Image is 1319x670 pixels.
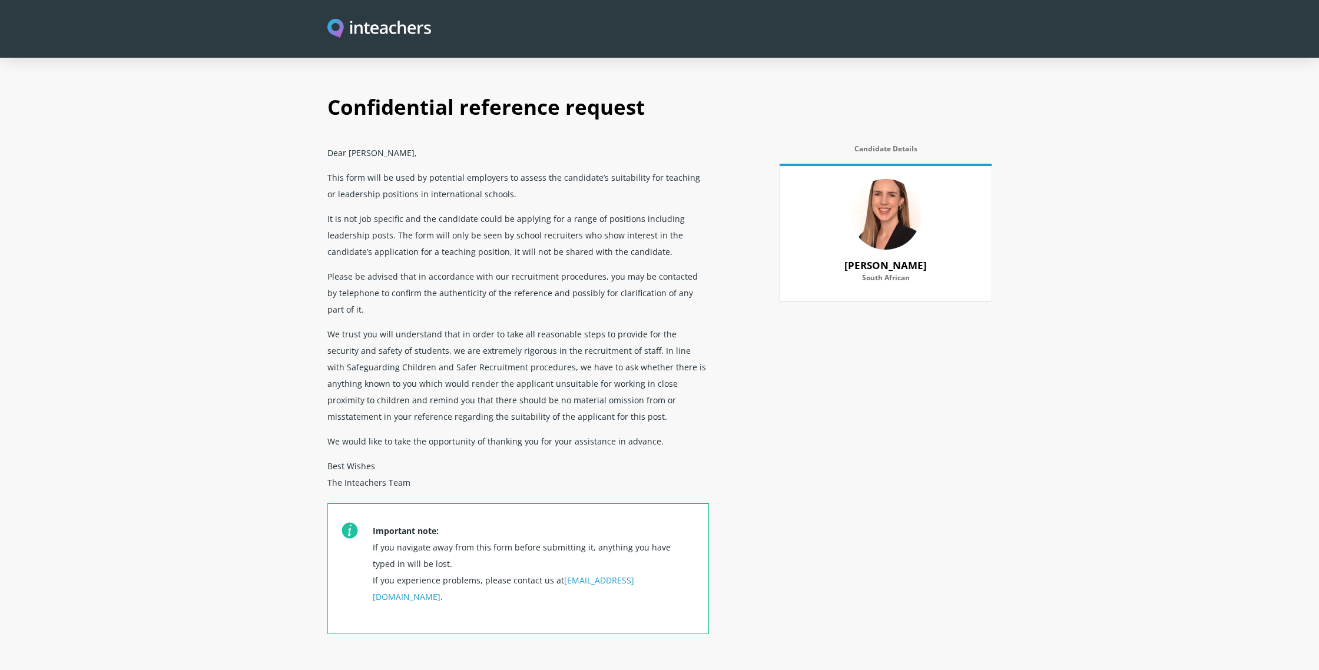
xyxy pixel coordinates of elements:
[327,206,709,264] p: It is not job specific and the candidate could be applying for a range of positions including lea...
[327,264,709,321] p: Please be advised that in accordance with our recruitment procedures, you may be contacted by tel...
[844,258,927,272] strong: [PERSON_NAME]
[327,453,709,503] p: Best Wishes The Inteachers Team
[327,321,709,429] p: We trust you will understand that in order to take all reasonable steps to provide for the securi...
[327,429,709,453] p: We would like to take the opportunity of thanking you for your assistance in advance.
[373,518,694,633] p: If you navigate away from this form before submitting it, anything you have typed in will be lost...
[373,525,439,536] strong: Important note:
[780,145,992,160] label: Candidate Details
[794,274,977,289] label: South African
[327,82,992,140] h1: Confidential reference request
[850,179,921,250] img: 79916
[327,19,431,39] img: Inteachers
[327,19,431,39] a: Visit this site's homepage
[327,140,709,165] p: Dear [PERSON_NAME],
[327,165,709,206] p: This form will be used by potential employers to assess the candidate’s suitability for teaching ...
